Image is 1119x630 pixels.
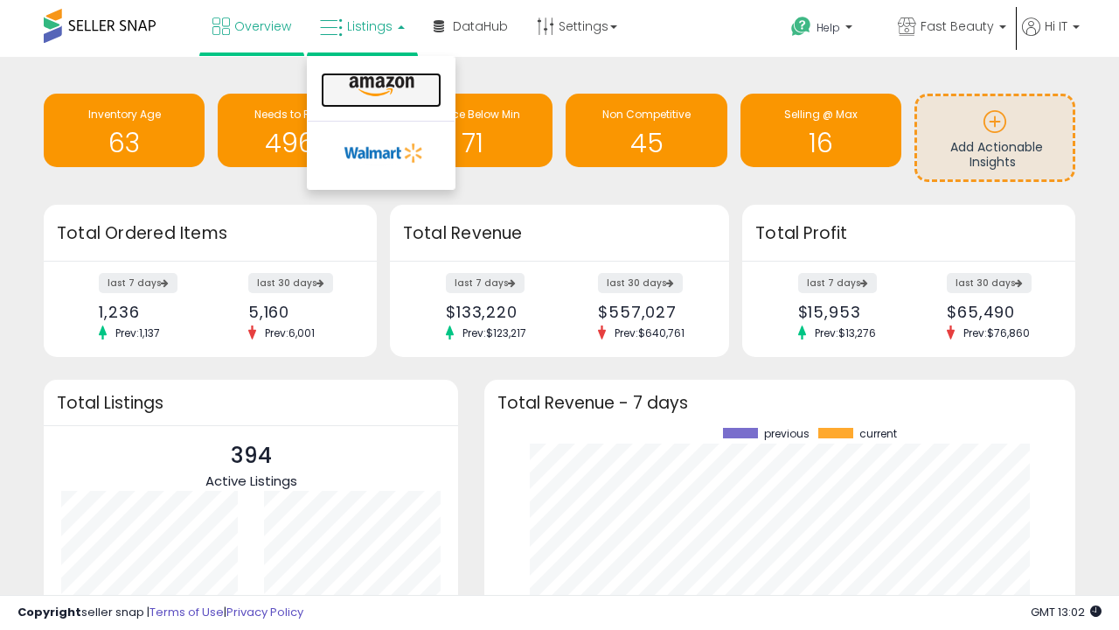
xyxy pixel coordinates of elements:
h3: Total Ordered Items [57,221,364,246]
span: BB Price Below Min [424,107,520,122]
h1: 71 [400,129,544,157]
span: Prev: $640,761 [606,325,693,340]
a: Privacy Policy [226,604,303,620]
div: $65,490 [947,303,1045,321]
a: BB Price Below Min 71 [392,94,553,167]
div: 5,160 [248,303,346,321]
span: Prev: $13,276 [806,325,885,340]
div: $557,027 [598,303,699,321]
label: last 7 days [798,273,877,293]
span: Add Actionable Insights [950,138,1043,171]
i: Get Help [790,16,812,38]
span: 2025-09-12 13:02 GMT [1031,604,1102,620]
h3: Total Profit [755,221,1062,246]
a: Non Competitive 45 [566,94,726,167]
div: $133,220 [446,303,546,321]
h1: 4960 [226,129,370,157]
a: Hi IT [1022,17,1080,57]
h3: Total Listings [57,396,445,409]
span: Inventory Age [88,107,161,122]
a: Add Actionable Insights [917,96,1073,179]
h1: 45 [574,129,718,157]
span: Listings [347,17,393,35]
span: Help [817,20,840,35]
div: seller snap | | [17,605,303,621]
a: Help [777,3,882,57]
span: Prev: $76,860 [955,325,1039,340]
span: DataHub [453,17,508,35]
span: current [859,428,897,440]
span: Prev: 6,001 [256,325,323,340]
span: Non Competitive [602,107,691,122]
span: Active Listings [205,472,297,490]
a: Inventory Age 63 [44,94,205,167]
h3: Total Revenue - 7 days [497,396,1062,409]
span: Fast Beauty [921,17,994,35]
span: Needs to Reprice [254,107,343,122]
h1: 63 [52,129,196,157]
span: Selling @ Max [784,107,858,122]
label: last 30 days [947,273,1032,293]
h1: 16 [749,129,893,157]
span: Overview [234,17,291,35]
a: Selling @ Max 16 [740,94,901,167]
label: last 30 days [598,273,683,293]
div: $15,953 [798,303,896,321]
a: Terms of Use [149,604,224,620]
h3: Total Revenue [403,221,716,246]
span: previous [764,428,810,440]
label: last 7 days [446,273,525,293]
label: last 30 days [248,273,333,293]
label: last 7 days [99,273,177,293]
span: Prev: 1,137 [107,325,169,340]
span: Hi IT [1045,17,1067,35]
span: Prev: $123,217 [454,325,535,340]
a: Needs to Reprice 4960 [218,94,379,167]
strong: Copyright [17,604,81,620]
div: 1,236 [99,303,197,321]
p: 394 [205,439,297,472]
